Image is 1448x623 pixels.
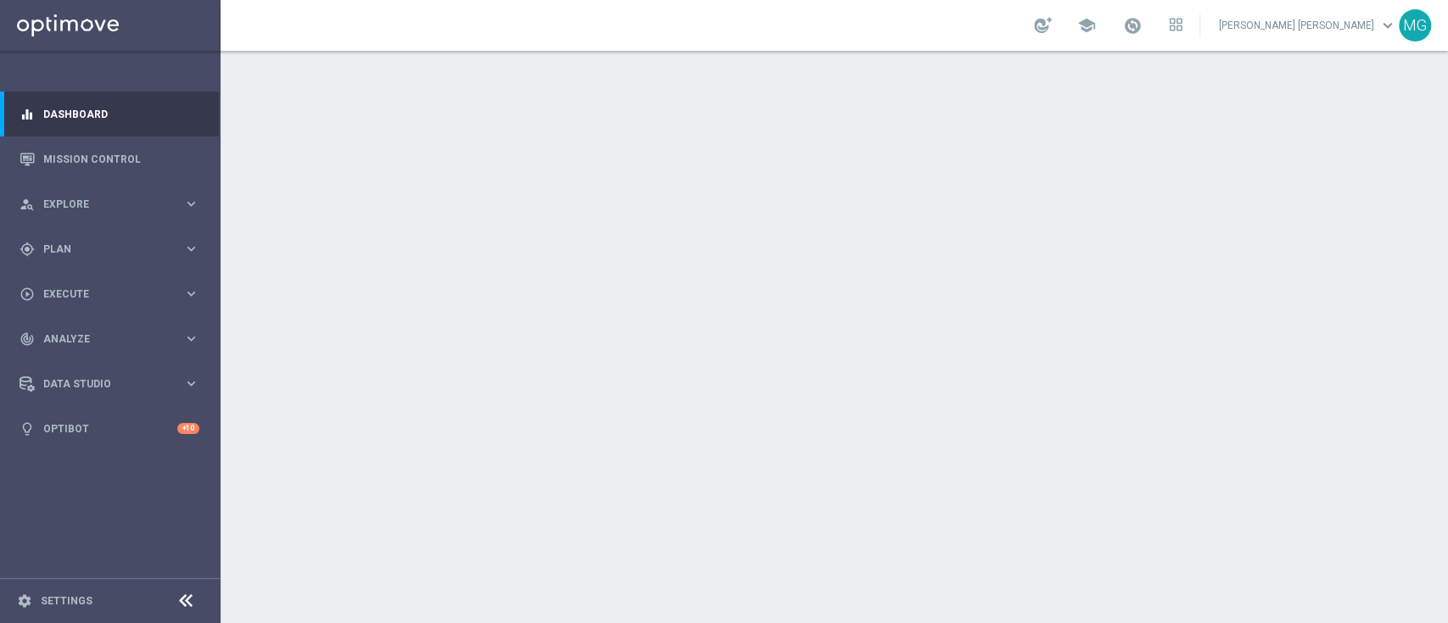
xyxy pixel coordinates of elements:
i: person_search [20,197,35,212]
span: Analyze [43,334,183,344]
div: Dashboard [20,92,199,136]
button: equalizer Dashboard [19,108,200,121]
button: lightbulb Optibot +10 [19,422,200,436]
i: lightbulb [20,421,35,437]
div: Optibot [20,406,199,451]
a: Settings [41,596,92,606]
a: Dashboard [43,92,199,136]
span: Execute [43,289,183,299]
i: keyboard_arrow_right [183,375,199,392]
div: MG [1399,9,1431,42]
button: gps_fixed Plan keyboard_arrow_right [19,242,200,256]
i: settings [17,593,32,609]
i: equalizer [20,107,35,122]
a: Mission Control [43,136,199,181]
div: Mission Control [20,136,199,181]
button: track_changes Analyze keyboard_arrow_right [19,332,200,346]
span: school [1077,16,1096,35]
a: Optibot [43,406,177,451]
button: Data Studio keyboard_arrow_right [19,377,200,391]
button: play_circle_outline Execute keyboard_arrow_right [19,287,200,301]
div: Plan [20,242,183,257]
span: Data Studio [43,379,183,389]
i: gps_fixed [20,242,35,257]
i: keyboard_arrow_right [183,241,199,257]
button: person_search Explore keyboard_arrow_right [19,197,200,211]
div: Explore [20,197,183,212]
button: Mission Control [19,153,200,166]
span: Explore [43,199,183,209]
a: [PERSON_NAME] [PERSON_NAME]keyboard_arrow_down [1217,13,1399,38]
div: Data Studio [20,376,183,392]
i: keyboard_arrow_right [183,331,199,347]
i: keyboard_arrow_right [183,286,199,302]
i: play_circle_outline [20,286,35,302]
i: keyboard_arrow_right [183,196,199,212]
div: Analyze [20,331,183,347]
div: +10 [177,423,199,434]
i: track_changes [20,331,35,347]
div: Execute [20,286,183,302]
span: Plan [43,244,183,254]
span: keyboard_arrow_down [1378,16,1397,35]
